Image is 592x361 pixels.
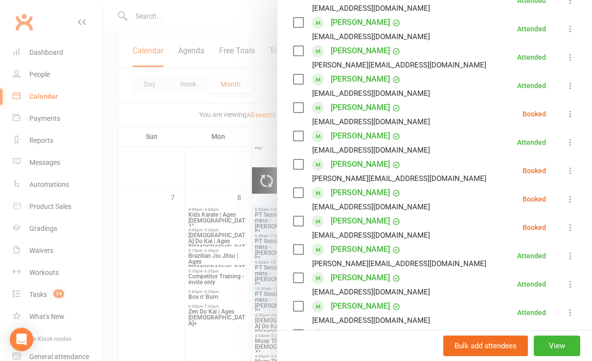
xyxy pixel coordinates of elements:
[331,71,390,87] a: [PERSON_NAME]
[331,128,390,144] a: [PERSON_NAME]
[312,172,486,185] div: [PERSON_NAME][EMAIL_ADDRESS][DOMAIN_NAME]
[312,201,430,213] div: [EMAIL_ADDRESS][DOMAIN_NAME]
[331,185,390,201] a: [PERSON_NAME]
[517,252,546,259] div: Attended
[443,336,528,356] button: Bulk add attendees
[534,336,580,356] button: View
[517,309,546,316] div: Attended
[312,286,430,298] div: [EMAIL_ADDRESS][DOMAIN_NAME]
[331,157,390,172] a: [PERSON_NAME]
[312,257,486,270] div: [PERSON_NAME][EMAIL_ADDRESS][DOMAIN_NAME]
[10,328,33,351] div: Open Intercom Messenger
[517,139,546,146] div: Attended
[331,298,390,314] a: [PERSON_NAME]
[312,59,486,71] div: [PERSON_NAME][EMAIL_ADDRESS][DOMAIN_NAME]
[331,242,390,257] a: [PERSON_NAME]
[312,229,430,242] div: [EMAIL_ADDRESS][DOMAIN_NAME]
[312,30,430,43] div: [EMAIL_ADDRESS][DOMAIN_NAME]
[312,314,430,327] div: [EMAIL_ADDRESS][DOMAIN_NAME]
[517,54,546,61] div: Attended
[312,144,430,157] div: [EMAIL_ADDRESS][DOMAIN_NAME]
[312,115,430,128] div: [EMAIL_ADDRESS][DOMAIN_NAME]
[331,15,390,30] a: [PERSON_NAME]
[312,2,430,15] div: [EMAIL_ADDRESS][DOMAIN_NAME]
[331,270,390,286] a: [PERSON_NAME]
[331,43,390,59] a: [PERSON_NAME]
[517,281,546,288] div: Attended
[331,327,390,342] a: [PERSON_NAME]
[517,82,546,89] div: Attended
[523,167,546,174] div: Booked
[331,213,390,229] a: [PERSON_NAME]
[312,87,430,100] div: [EMAIL_ADDRESS][DOMAIN_NAME]
[523,196,546,203] div: Booked
[523,111,546,117] div: Booked
[331,100,390,115] a: [PERSON_NAME]
[517,25,546,32] div: Attended
[523,224,546,231] div: Booked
